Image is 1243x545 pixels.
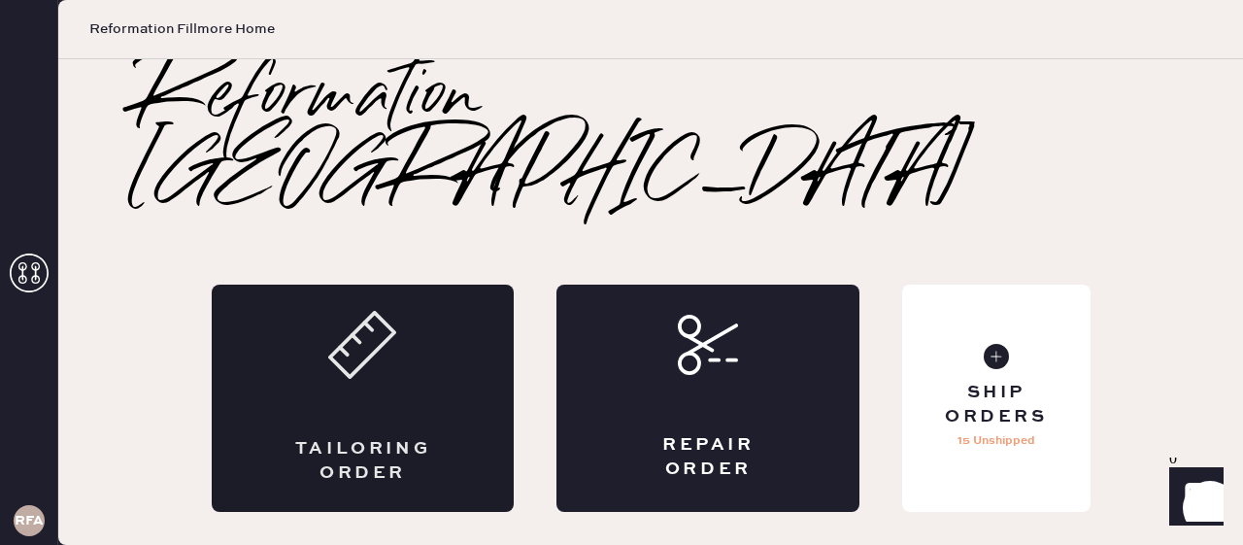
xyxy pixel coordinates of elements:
span: Reformation Fillmore Home [89,19,275,39]
p: 15 Unshipped [957,429,1035,453]
h3: RFA [15,514,44,528]
div: Tailoring Order [289,437,437,486]
div: Repair Order [634,433,782,482]
iframe: Front Chat [1151,458,1234,541]
h2: Reformation [GEOGRAPHIC_DATA] [136,59,1165,215]
div: Ship Orders [918,381,1074,429]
